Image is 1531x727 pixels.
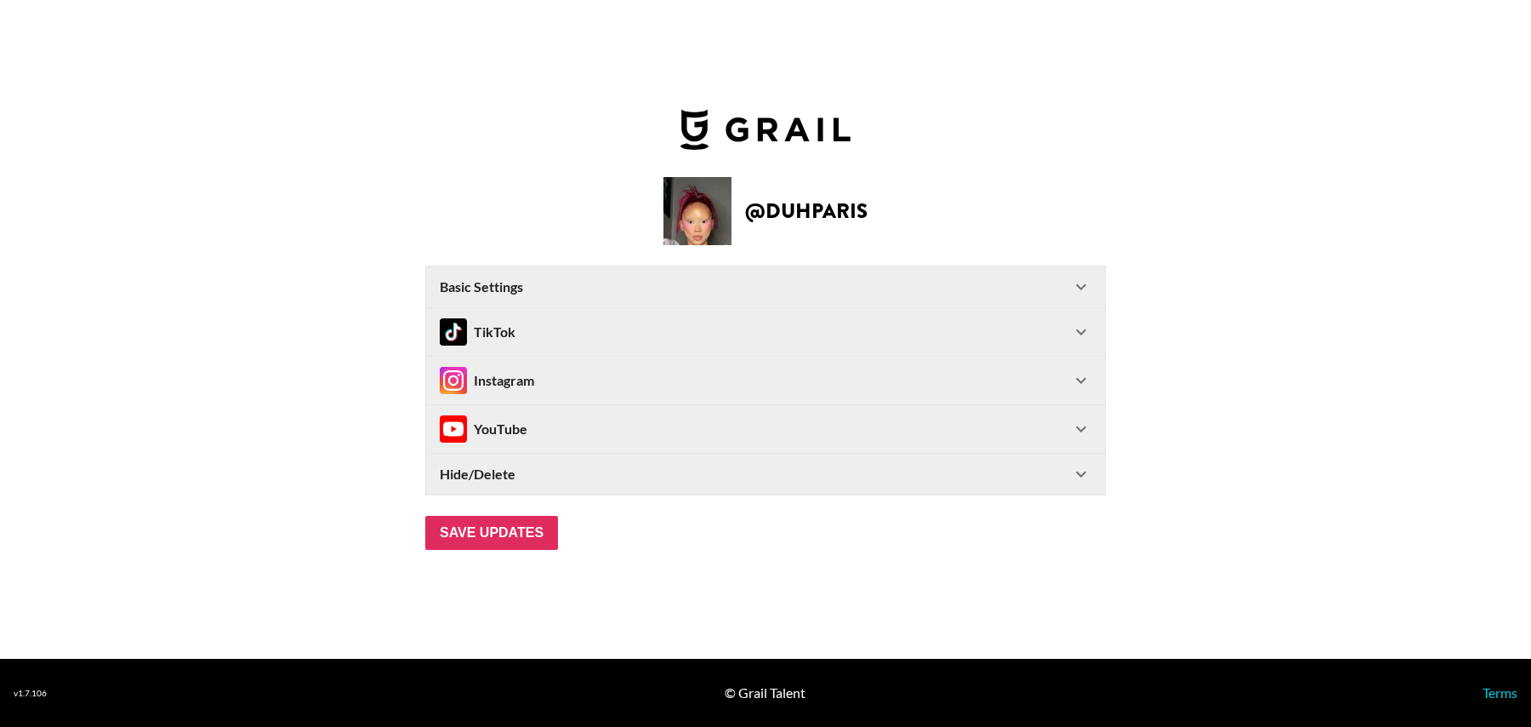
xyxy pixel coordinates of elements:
div: TikTok [440,318,515,346]
input: Save Updates [425,516,558,550]
div: Basic Settings [426,266,1105,307]
img: TikTok [440,318,467,346]
a: Terms [1483,684,1517,701]
img: Creator [663,177,731,245]
img: Instagram [440,367,467,394]
strong: Basic Settings [440,278,523,295]
div: YouTube [440,415,527,443]
div: TikTokTikTok [426,308,1105,356]
img: Grail Talent Logo [680,109,851,150]
div: InstagramInstagram [426,357,1105,404]
div: Instagram [440,367,534,394]
img: Instagram [440,415,467,443]
div: Hide/Delete [426,454,1105,495]
div: InstagramYouTube [426,405,1105,453]
div: © Grail Talent [725,684,805,701]
h2: @ duhparis [745,201,868,221]
strong: Hide/Delete [440,466,515,483]
div: v 1.7.106 [14,688,47,699]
